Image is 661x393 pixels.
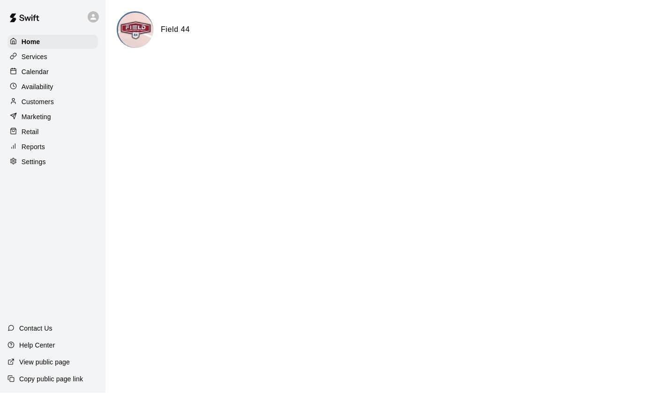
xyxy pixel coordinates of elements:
[8,35,98,49] a: Home
[19,340,55,350] p: Help Center
[8,50,98,64] a: Services
[19,357,70,367] p: View public page
[22,52,47,61] p: Services
[22,112,51,121] p: Marketing
[8,155,98,169] a: Settings
[22,142,45,151] p: Reports
[19,324,53,333] p: Contact Us
[8,125,98,139] a: Retail
[22,37,40,46] p: Home
[22,127,39,136] p: Retail
[118,13,153,48] img: Field 44 logo
[8,140,98,154] a: Reports
[8,110,98,124] a: Marketing
[22,82,53,91] p: Availability
[8,65,98,79] a: Calendar
[22,67,49,76] p: Calendar
[22,157,46,166] p: Settings
[19,374,83,384] p: Copy public page link
[8,80,98,94] a: Availability
[161,23,190,36] h6: Field 44
[22,97,54,106] p: Customers
[8,95,98,109] a: Customers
